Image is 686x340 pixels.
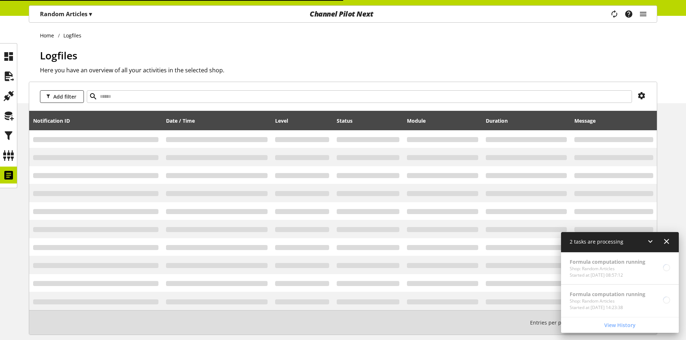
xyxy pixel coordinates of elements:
[53,93,76,100] span: Add filter
[530,319,573,326] span: Entries per page
[166,113,268,128] div: Date / Time
[604,321,636,329] span: View History
[574,113,653,128] div: Message
[33,113,158,128] div: Notification ID
[40,10,92,18] p: Random Articles
[530,316,614,329] small: 1-0 / 0
[89,10,92,18] span: ▾
[486,113,567,128] div: Duration
[407,113,478,128] div: Module
[40,49,77,62] span: Logfiles
[337,113,399,128] div: Status
[570,238,623,245] span: 2 tasks are processing
[275,113,329,128] div: Level
[40,32,58,39] a: Home
[40,66,657,74] h2: Here you have an overview of all your activities in the selected shop.
[29,5,657,23] nav: main navigation
[562,319,677,331] a: View History
[40,90,84,103] button: Add filter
